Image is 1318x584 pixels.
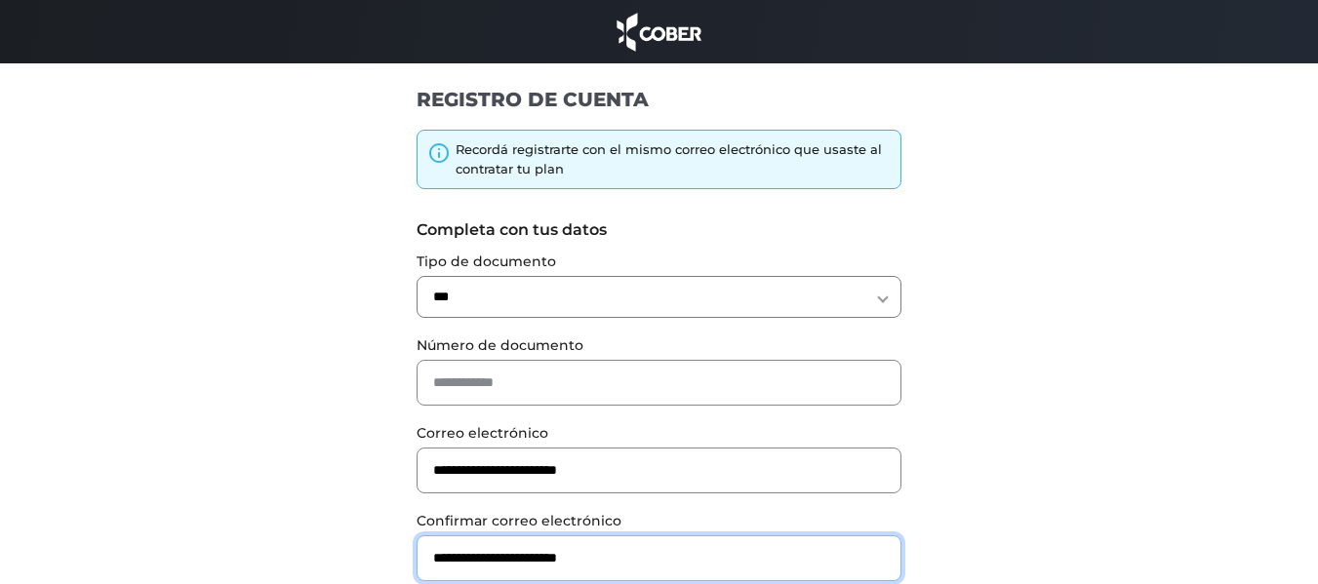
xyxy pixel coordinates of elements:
[456,140,891,178] div: Recordá registrarte con el mismo correo electrónico que usaste al contratar tu plan
[417,218,901,242] label: Completa con tus datos
[417,511,901,531] label: Confirmar correo electrónico
[612,10,707,54] img: cober_marca.png
[417,423,901,444] label: Correo electrónico
[417,252,901,272] label: Tipo de documento
[417,87,901,112] h1: REGISTRO DE CUENTA
[417,335,901,356] label: Número de documento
